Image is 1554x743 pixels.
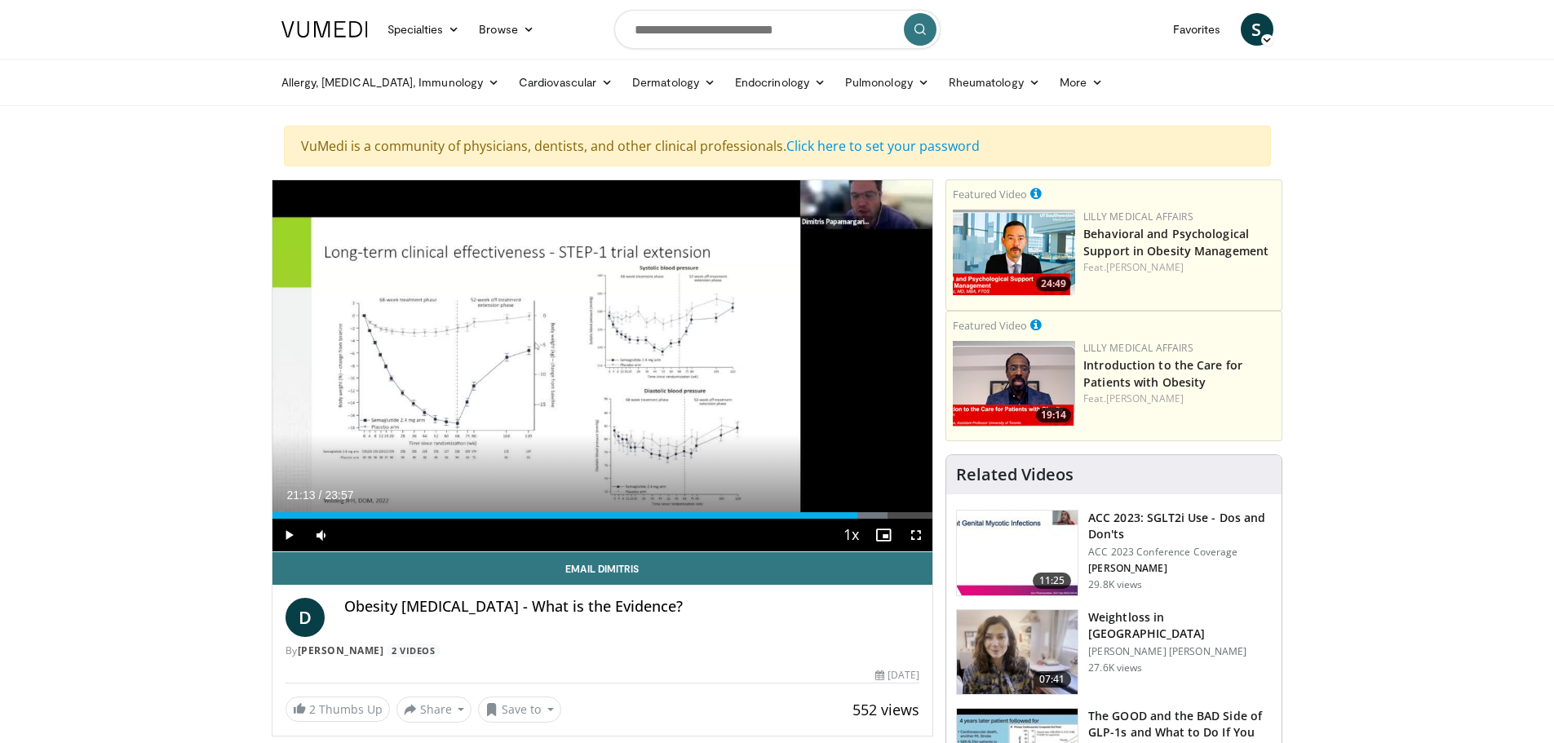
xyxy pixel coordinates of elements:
[786,137,980,155] a: Click here to set your password
[387,643,441,657] a: 2 Videos
[1088,661,1142,674] p: 27.6K views
[1088,645,1272,658] p: [PERSON_NAME] [PERSON_NAME]
[1083,260,1275,275] div: Feat.
[1083,357,1242,390] a: Introduction to the Care for Patients with Obesity
[1088,578,1142,591] p: 29.8K views
[378,13,470,46] a: Specialties
[939,66,1050,99] a: Rheumatology
[953,341,1075,427] img: acc2e291-ced4-4dd5-b17b-d06994da28f3.png.150x105_q85_crop-smart_upscale.png
[286,643,920,658] div: By
[1050,66,1113,99] a: More
[1241,13,1273,46] a: S
[272,552,933,585] a: Email Dimitris
[725,66,835,99] a: Endocrinology
[305,519,338,551] button: Mute
[953,210,1075,295] a: 24:49
[956,510,1272,596] a: 11:25 ACC 2023: SGLT2i Use - Dos and Don'ts ACC 2023 Conference Coverage [PERSON_NAME] 29.8K views
[281,21,368,38] img: VuMedi Logo
[298,643,384,657] a: [PERSON_NAME]
[614,10,941,49] input: Search topics, interventions
[1036,408,1071,422] span: 19:14
[875,668,919,683] div: [DATE]
[1083,341,1193,355] a: Lilly Medical Affairs
[272,512,933,519] div: Progress Bar
[953,187,1027,201] small: Featured Video
[852,700,919,719] span: 552 views
[956,609,1272,696] a: 07:41 Weightloss in [GEOGRAPHIC_DATA] [PERSON_NAME] [PERSON_NAME] 27.6K views
[1033,573,1072,589] span: 11:25
[1088,609,1272,642] h3: Weightloss in [GEOGRAPHIC_DATA]
[1083,210,1193,223] a: Lilly Medical Affairs
[284,126,1271,166] div: VuMedi is a community of physicians, dentists, and other clinical professionals.
[478,697,561,723] button: Save to
[956,465,1074,484] h4: Related Videos
[509,66,622,99] a: Cardiovascular
[469,13,544,46] a: Browse
[344,598,920,616] h4: Obesity [MEDICAL_DATA] - What is the Evidence?
[622,66,725,99] a: Dermatology
[953,210,1075,295] img: ba3304f6-7838-4e41-9c0f-2e31ebde6754.png.150x105_q85_crop-smart_upscale.png
[1083,391,1275,406] div: Feat.
[286,598,325,637] a: D
[1106,391,1184,405] a: [PERSON_NAME]
[1083,226,1268,259] a: Behavioral and Psychological Support in Obesity Management
[286,697,390,722] a: 2 Thumbs Up
[325,489,353,502] span: 23:57
[1036,276,1071,291] span: 24:49
[953,341,1075,427] a: 19:14
[1033,671,1072,688] span: 07:41
[1163,13,1231,46] a: Favorites
[957,511,1078,595] img: 9258cdf1-0fbf-450b-845f-99397d12d24a.150x105_q85_crop-smart_upscale.jpg
[835,66,939,99] a: Pulmonology
[1106,260,1184,274] a: [PERSON_NAME]
[319,489,322,502] span: /
[953,318,1027,333] small: Featured Video
[1088,562,1272,575] p: [PERSON_NAME]
[1088,546,1272,559] p: ACC 2023 Conference Coverage
[867,519,900,551] button: Enable picture-in-picture mode
[309,701,316,717] span: 2
[272,180,933,552] video-js: Video Player
[835,519,867,551] button: Playback Rate
[1088,510,1272,542] h3: ACC 2023: SGLT2i Use - Dos and Don'ts
[272,519,305,551] button: Play
[396,697,472,723] button: Share
[900,519,932,551] button: Fullscreen
[272,66,510,99] a: Allergy, [MEDICAL_DATA], Immunology
[287,489,316,502] span: 21:13
[957,610,1078,695] img: 9983fed1-7565-45be-8934-aef1103ce6e2.150x105_q85_crop-smart_upscale.jpg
